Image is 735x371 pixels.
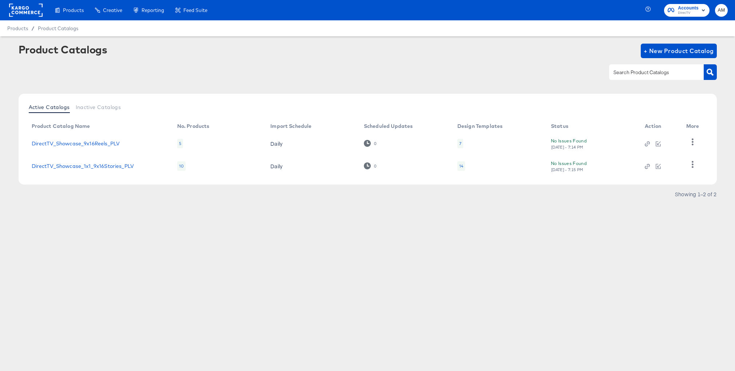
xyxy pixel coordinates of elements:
[718,6,725,15] span: AM
[364,123,413,129] div: Scheduled Updates
[177,161,186,171] div: 10
[675,191,717,197] div: Showing 1–2 of 2
[545,121,639,132] th: Status
[270,123,311,129] div: Import Schedule
[641,44,717,58] button: + New Product Catalog
[19,44,107,55] div: Product Catalogs
[29,104,70,110] span: Active Catalogs
[76,104,121,110] span: Inactive Catalogs
[644,46,714,56] span: + New Product Catalog
[612,68,690,77] input: Search Product Catalogs
[664,4,710,17] button: AccountsDirecTV
[32,123,90,129] div: Product Catalog Name
[639,121,680,132] th: Action
[103,7,122,13] span: Creative
[364,162,377,169] div: 0
[364,140,377,147] div: 0
[142,7,164,13] span: Reporting
[680,121,708,132] th: More
[38,25,78,31] a: Product Catalogs
[28,25,38,31] span: /
[457,161,465,171] div: 14
[63,7,84,13] span: Products
[457,139,463,148] div: 7
[32,141,120,146] a: DirectTV_Showcase_9x16Reels_PLV
[265,132,358,155] td: Daily
[32,163,134,169] a: DirectTV_Showcase_1x1_9x16Stories_PLV
[177,123,210,129] div: No. Products
[457,123,502,129] div: Design Templates
[374,141,377,146] div: 0
[678,4,699,12] span: Accounts
[374,164,377,169] div: 0
[7,25,28,31] span: Products
[715,4,728,17] button: AM
[459,163,463,169] div: 14
[177,139,183,148] div: 5
[678,10,699,16] span: DirecTV
[183,7,207,13] span: Feed Suite
[459,141,461,146] div: 7
[265,155,358,177] td: Daily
